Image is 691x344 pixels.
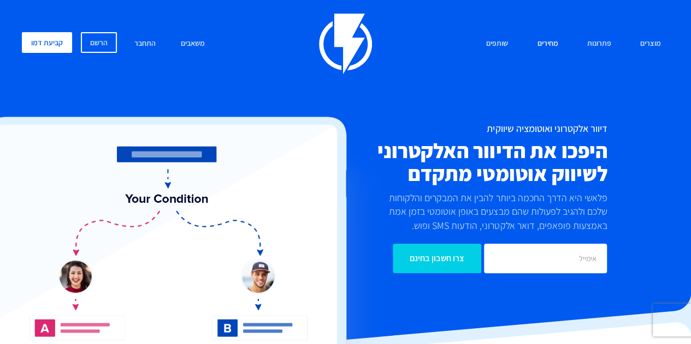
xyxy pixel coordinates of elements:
[381,191,607,233] p: פלאשי היא הדרך החכמה ביותר להבין את המבקרים והלקוחות שלכם ולהגיב לפעולות שהם מבצעים באופן אוטומטי...
[478,32,516,56] a: שותפים
[579,32,619,56] a: פתרונות
[300,140,607,185] h2: היפכו את הדיוור האלקטרוני לשיווק אוטומטי מתקדם
[126,32,164,56] a: התחבר
[529,32,566,56] a: מחירים
[484,244,607,273] input: אימייל
[632,32,669,56] a: מוצרים
[81,32,117,53] a: הרשם
[393,244,481,273] input: צרו חשבון בחינם
[22,32,72,53] a: קביעת דמו
[300,123,607,134] h1: דיוור אלקטרוני ואוטומציה שיווקית
[173,32,213,56] a: משאבים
